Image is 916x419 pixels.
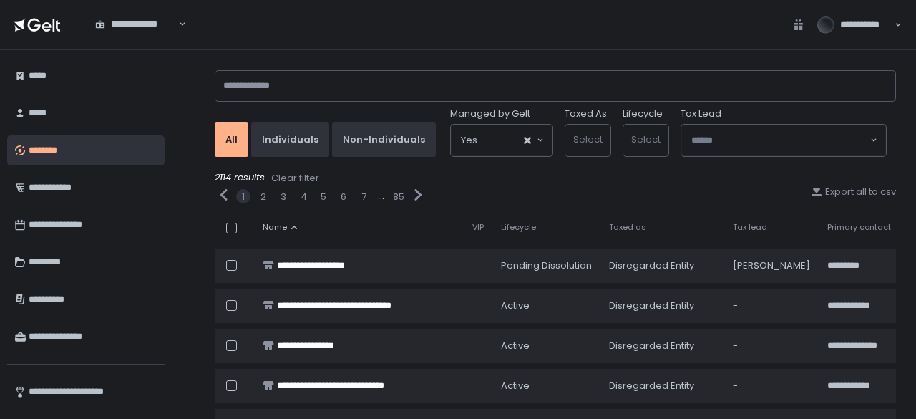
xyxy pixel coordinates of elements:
label: Taxed As [565,107,607,120]
button: 6 [341,191,346,203]
div: All [225,133,238,146]
button: Individuals [251,122,329,157]
span: Select [631,133,661,146]
span: Name [263,222,287,233]
span: active [501,380,530,392]
button: Non-Individuals [332,122,436,157]
div: - [733,380,810,392]
div: Disregarded Entity [609,299,716,312]
button: 3 [281,191,286,203]
input: Search for option [95,31,177,45]
span: active [501,299,530,312]
button: 85 [393,191,404,203]
span: Yes [461,133,477,148]
div: ... [378,190,384,203]
div: Non-Individuals [343,133,425,146]
button: All [215,122,248,157]
input: Search for option [477,133,522,148]
div: - [733,339,810,352]
span: Tax Lead [681,107,721,120]
button: 7 [361,191,366,203]
span: Tax lead [733,222,767,233]
div: Individuals [262,133,318,146]
div: 2114 results [215,171,896,186]
div: [PERSON_NAME] [733,259,810,272]
span: Select [573,133,603,146]
label: Lifecycle [623,107,663,120]
div: Search for option [451,125,552,156]
button: 5 [321,191,326,203]
div: Disregarded Entity [609,380,716,392]
span: VIP [472,222,484,233]
span: Lifecycle [501,222,536,233]
span: Taxed as [609,222,646,233]
div: Disregarded Entity [609,259,716,272]
span: Managed by Gelt [450,107,530,120]
div: - [733,299,810,312]
span: Primary contact [827,222,891,233]
div: Search for option [86,10,186,39]
span: active [501,339,530,352]
button: Export all to csv [811,186,896,198]
input: Search for option [691,133,869,148]
div: Clear filter [271,172,319,185]
span: pending Dissolution [501,259,592,272]
button: 1 [242,191,245,203]
button: Clear Selected [524,137,531,144]
div: Disregarded Entity [609,339,716,352]
button: Clear filter [271,171,320,186]
button: 4 [301,191,307,203]
div: Search for option [681,125,886,156]
button: 2 [260,191,266,203]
